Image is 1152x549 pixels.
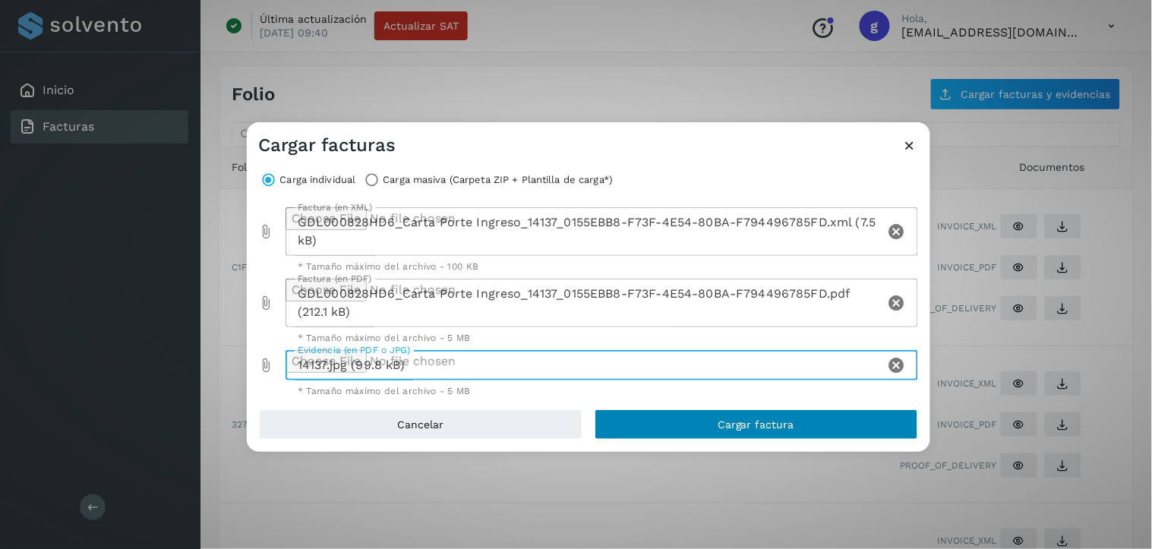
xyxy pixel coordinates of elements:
span: Cancelar [397,419,443,430]
i: Factura (en PDF) prepended action [259,295,274,311]
button: Cargar factura [595,409,918,440]
div: * Tamaño máximo del archivo - 100 KB [298,262,906,271]
label: Carga masiva (Carpeta ZIP + Plantilla de carga*) [383,169,613,191]
div: * Tamaño máximo del archivo - 5 MB [298,333,906,342]
i: Evidencia (en PDF o JPG) prepended action [259,358,274,373]
label: Carga individual [280,169,356,191]
button: Cancelar [259,409,582,440]
i: Clear Factura (en PDF) [888,294,906,312]
div: GDL000828HD6_Carta Porte Ingreso_14137_0155EBB8-F73F-4E54-80BA-F794496785FD.xml (7.5 kB) [286,207,885,256]
div: GDL000828HD6_Carta Porte Ingreso_14137_0155EBB8-F73F-4E54-80BA-F794496785FD.pdf (212.1 kB) [286,279,885,327]
i: Clear Evidencia (en PDF o JPG) [888,356,906,374]
span: Cargar factura [718,419,794,430]
h3: Cargar facturas [259,134,396,156]
i: Factura (en XML) prepended action [259,224,274,239]
i: Clear Factura (en XML) [888,222,906,241]
div: 14137.jpg (99.8 kB) [286,350,885,380]
div: * Tamaño máximo del archivo - 5 MB [298,387,906,396]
